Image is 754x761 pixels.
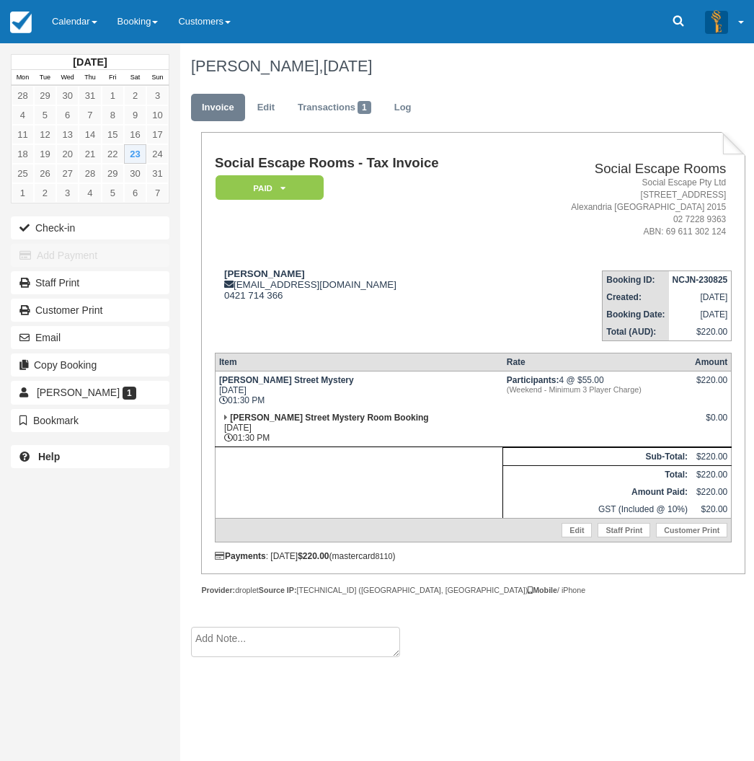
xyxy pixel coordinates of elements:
[102,105,124,125] a: 8
[517,162,726,177] h2: Social Escape Rooms
[323,57,372,75] span: [DATE]
[34,183,56,203] a: 2
[123,387,136,400] span: 1
[79,164,101,183] a: 28
[215,551,266,561] strong: Payments
[124,164,146,183] a: 30
[603,289,669,306] th: Created:
[12,183,34,203] a: 1
[705,10,728,33] img: A3
[219,375,354,385] strong: [PERSON_NAME] Street Mystery
[56,164,79,183] a: 27
[10,12,32,33] img: checkfront-main-nav-mini-logo.png
[79,105,101,125] a: 7
[146,183,169,203] a: 7
[358,101,371,114] span: 1
[603,306,669,323] th: Booking Date:
[11,353,169,377] button: Copy Booking
[124,183,146,203] a: 6
[146,70,169,86] th: Sun
[503,353,691,371] th: Rate
[215,371,502,409] td: [DATE] 01:30 PM
[146,144,169,164] a: 24
[146,164,169,183] a: 31
[12,164,34,183] a: 25
[691,501,732,519] td: $20.00
[562,523,592,537] a: Edit
[12,70,34,86] th: Mon
[34,144,56,164] a: 19
[79,70,101,86] th: Thu
[376,552,393,560] small: 8110
[298,551,329,561] strong: $220.00
[669,306,732,323] td: [DATE]
[12,144,34,164] a: 18
[691,353,732,371] th: Amount
[102,125,124,144] a: 15
[215,409,502,447] td: [DATE] 01:30 PM
[102,70,124,86] th: Fri
[38,451,60,462] b: Help
[146,105,169,125] a: 10
[691,447,732,465] td: $220.00
[669,289,732,306] td: [DATE]
[673,275,728,285] strong: NCJN-230825
[79,86,101,105] a: 31
[11,271,169,294] a: Staff Print
[56,105,79,125] a: 6
[503,447,691,465] th: Sub-Total:
[34,105,56,125] a: 5
[12,86,34,105] a: 28
[224,268,305,279] strong: [PERSON_NAME]
[191,94,245,122] a: Invoice
[695,413,727,434] div: $0.00
[201,586,235,594] strong: Provider:
[11,299,169,322] a: Customer Print
[215,353,502,371] th: Item
[507,375,559,385] strong: Participants
[102,164,124,183] a: 29
[124,125,146,144] a: 16
[216,175,324,201] em: Paid
[12,125,34,144] a: 11
[12,105,34,125] a: 4
[603,270,669,289] th: Booking ID:
[691,483,732,501] td: $220.00
[124,144,146,164] a: 23
[656,523,727,537] a: Customer Print
[503,483,691,501] th: Amount Paid:
[695,375,727,397] div: $220.00
[34,86,56,105] a: 29
[34,125,56,144] a: 12
[37,387,120,398] span: [PERSON_NAME]
[11,326,169,349] button: Email
[11,445,169,468] a: Help
[259,586,297,594] strong: Source IP:
[56,125,79,144] a: 13
[124,105,146,125] a: 9
[191,58,735,75] h1: [PERSON_NAME],
[598,523,650,537] a: Staff Print
[215,156,511,171] h1: Social Escape Rooms - Tax Invoice
[11,244,169,267] button: Add Payment
[73,56,107,68] strong: [DATE]
[124,70,146,86] th: Sat
[124,86,146,105] a: 2
[691,465,732,483] td: $220.00
[34,164,56,183] a: 26
[11,381,169,404] a: [PERSON_NAME] 1
[79,125,101,144] a: 14
[79,183,101,203] a: 4
[247,94,285,122] a: Edit
[507,385,688,394] em: (Weekend - Minimum 3 Player Charge)
[11,216,169,239] button: Check-in
[11,409,169,432] button: Bookmark
[669,323,732,341] td: $220.00
[517,177,726,239] address: Social Escape Pty Ltd [STREET_ADDRESS] Alexandria [GEOGRAPHIC_DATA] 2015 02 7228 9363 ABN: 69 611...
[102,183,124,203] a: 5
[146,86,169,105] a: 3
[215,551,732,561] div: : [DATE] (mastercard )
[603,323,669,341] th: Total (AUD):
[56,144,79,164] a: 20
[34,70,56,86] th: Tue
